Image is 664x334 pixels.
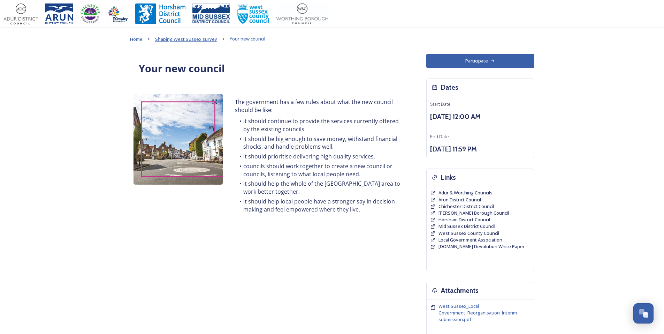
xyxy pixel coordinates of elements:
li: it should help the whole of the [GEOGRAPHIC_DATA] area to work better together. [235,180,403,195]
span: Home [130,36,143,42]
p: The government has a few rules about what the new council should be like: [235,98,403,114]
h3: Dates [441,82,458,92]
span: Your new council [230,36,265,42]
a: Shaping West Sussex survey [155,35,217,43]
img: Worthing_Adur%20%281%29.jpg [276,3,328,24]
h3: [DATE] 11:59 PM [430,144,531,154]
h3: Attachments [441,285,479,296]
li: it should help local people have a stronger say in decision making and feel empowered where they ... [235,198,403,213]
a: Arun District Council [438,196,481,203]
span: Shaping West Sussex survey [155,36,217,42]
a: Mid Sussex District Council [438,223,495,230]
img: Crawley%20BC%20logo.jpg [107,3,128,24]
span: West Sussex_Local Government_Reorganisation_Interim submission.pdf [438,303,517,322]
h3: [DATE] 12:00 AM [430,112,531,122]
span: End Date [430,133,449,140]
img: WSCCPos-Spot-25mm.jpg [237,3,270,24]
button: Participate [426,54,534,68]
a: Local Government Association [438,237,502,243]
li: councils should work together to create a new council or councils, listening to what local people... [235,162,403,178]
li: it should continue to provide the services currently offered by the existing councils. [235,117,403,133]
a: [DOMAIN_NAME] Devolution White Paper [438,243,525,250]
a: West Sussex County Council [438,230,499,237]
h3: Links [441,172,456,183]
img: Arun%20District%20Council%20logo%20blue%20CMYK.jpg [45,3,73,24]
strong: Your new council [139,61,225,75]
img: Horsham%20DC%20Logo.jpg [135,3,185,24]
img: Adur%20logo%20%281%29.jpeg [3,3,38,24]
a: Chichester District Council [438,203,494,210]
li: it should prioritise delivering high quality services. [235,153,403,161]
a: Adur & Worthing Councils [438,190,493,196]
img: CDC%20Logo%20-%20you%20may%20have%20a%20better%20version.jpg [80,3,100,24]
span: Chichester District Council [438,203,494,209]
a: Home [130,35,143,43]
span: Start Date [430,101,451,107]
img: 150ppimsdc%20logo%20blue.png [192,3,230,24]
span: [DOMAIN_NAME] Devolution White Paper [438,243,525,250]
button: Open Chat [633,303,654,324]
a: [PERSON_NAME] Borough Council [438,210,509,216]
li: it should be big enough to save money, withstand financial shocks, and handle problems well. [235,135,403,151]
a: Horsham District Council [438,216,490,223]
